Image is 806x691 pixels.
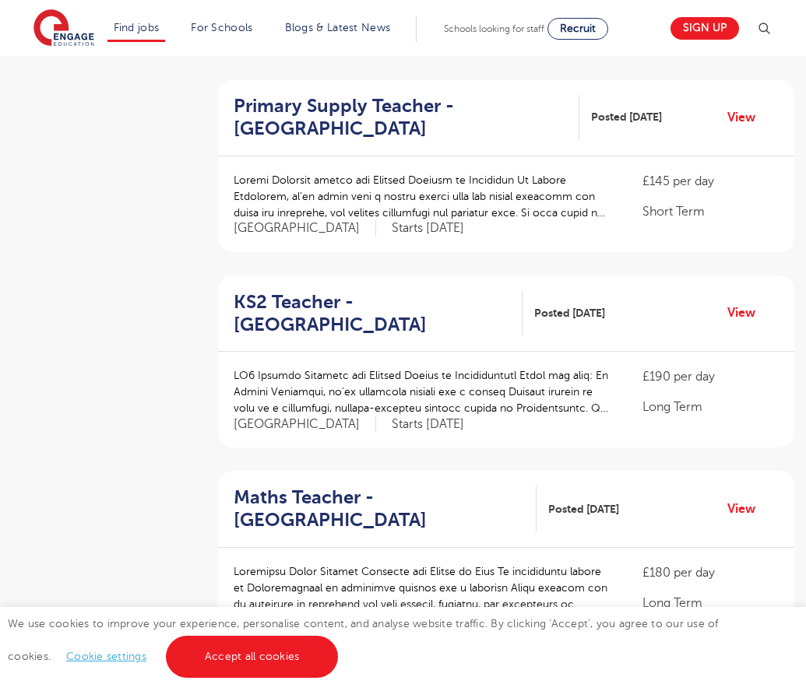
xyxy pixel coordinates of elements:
[727,499,767,519] a: View
[234,486,524,531] h2: Maths Teacher - [GEOGRAPHIC_DATA]
[727,303,767,323] a: View
[642,172,779,191] p: £145 per day
[285,22,391,33] a: Blogs & Latest News
[534,305,605,321] span: Posted [DATE]
[392,416,464,433] p: Starts [DATE]
[66,651,146,662] a: Cookie settings
[548,501,619,517] span: Posted [DATE]
[642,202,779,221] p: Short Term
[642,398,779,416] p: Long Term
[642,367,779,386] p: £190 per day
[642,594,779,612] p: Long Term
[727,107,767,128] a: View
[444,23,544,34] span: Schools looking for staff
[234,563,611,612] p: Loremipsu Dolor Sitamet Consecte adi Elitse do Eius Te incididuntu labore et Doloremagnaal en adm...
[234,416,376,433] span: [GEOGRAPHIC_DATA]
[114,22,160,33] a: Find jobs
[234,172,611,221] p: Loremi Dolorsit ametco adi Elitsed Doeiusm te Incididun Ut Labore Etdolorem, al’en admin veni q n...
[642,563,779,582] p: £180 per day
[191,22,252,33] a: For Schools
[234,291,523,336] a: KS2 Teacher - [GEOGRAPHIC_DATA]
[234,95,579,140] a: Primary Supply Teacher - [GEOGRAPHIC_DATA]
[234,291,510,336] h2: KS2 Teacher - [GEOGRAPHIC_DATA]
[33,9,94,48] img: Engage Education
[392,220,464,237] p: Starts [DATE]
[591,109,662,125] span: Posted [DATE]
[234,95,567,140] h2: Primary Supply Teacher - [GEOGRAPHIC_DATA]
[166,636,339,678] a: Accept all cookies
[8,618,719,662] span: We use cookies to improve your experience, personalise content, and analyse website traffic. By c...
[560,23,596,34] span: Recruit
[234,486,537,531] a: Maths Teacher - [GEOGRAPHIC_DATA]
[234,220,376,237] span: [GEOGRAPHIC_DATA]
[670,17,739,40] a: Sign up
[234,367,611,416] p: LO6 Ipsumdo Sitametc adi Elitsed Doeius te Incididuntutl Etdol mag aliq: En Admini Veniamqui, no’...
[547,18,608,40] a: Recruit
